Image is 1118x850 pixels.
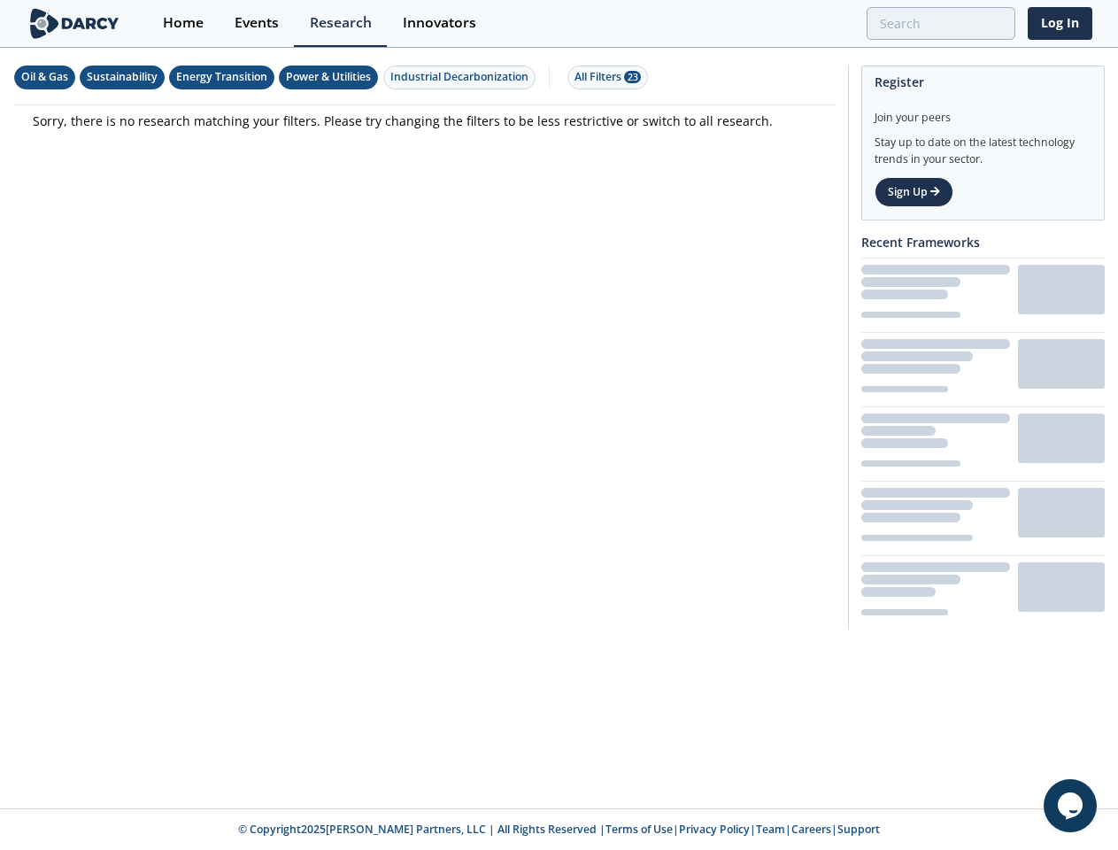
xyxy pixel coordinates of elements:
[861,227,1105,258] div: Recent Frameworks
[867,7,1015,40] input: Advanced Search
[176,69,267,85] div: Energy Transition
[837,822,880,837] a: Support
[875,177,953,207] a: Sign Up
[1028,7,1092,40] a: Log In
[1044,779,1100,832] iframe: chat widget
[875,97,1091,126] div: Join your peers
[80,66,165,89] button: Sustainability
[383,66,536,89] button: Industrial Decarbonization
[679,822,750,837] a: Privacy Policy
[605,822,673,837] a: Terms of Use
[286,69,371,85] div: Power & Utilities
[21,69,68,85] div: Oil & Gas
[27,8,123,39] img: logo-wide.svg
[87,69,158,85] div: Sustainability
[33,112,817,130] p: Sorry, there is no research matching your filters. Please try changing the filters to be less res...
[169,66,274,89] button: Energy Transition
[279,66,378,89] button: Power & Utilities
[14,66,75,89] button: Oil & Gas
[567,66,648,89] button: All Filters 23
[403,16,476,30] div: Innovators
[390,69,528,85] div: Industrial Decarbonization
[756,822,785,837] a: Team
[875,126,1091,167] div: Stay up to date on the latest technology trends in your sector.
[574,69,641,85] div: All Filters
[875,66,1091,97] div: Register
[791,822,831,837] a: Careers
[163,16,204,30] div: Home
[624,71,641,83] span: 23
[235,16,279,30] div: Events
[310,16,372,30] div: Research
[131,822,988,838] p: © Copyright 2025 [PERSON_NAME] Partners, LLC | All Rights Reserved | | | | |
